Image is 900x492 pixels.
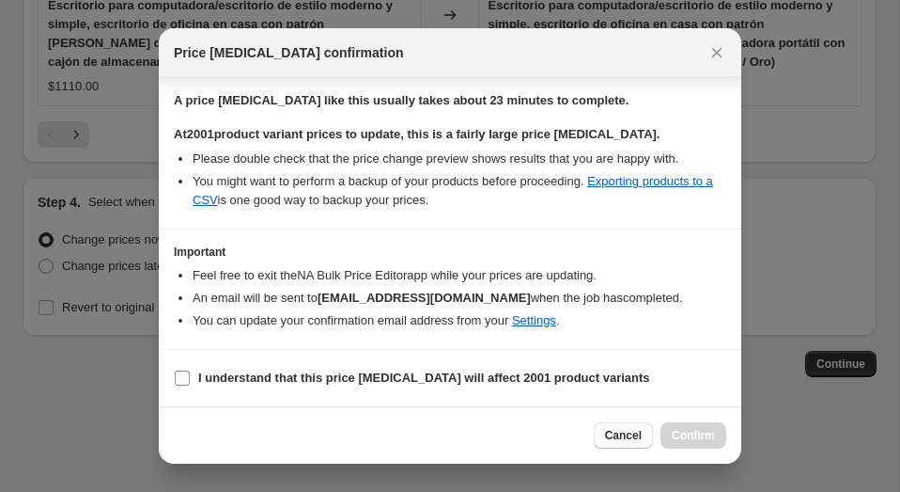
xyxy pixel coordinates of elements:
[174,127,659,141] b: At 2001 product variant prices to update, this is a fairly large price [MEDICAL_DATA].
[512,313,556,327] a: Settings
[193,311,726,330] li: You can update your confirmation email address from your .
[174,245,726,260] h3: Important
[193,172,726,210] li: You might want to perform a backup of your products before proceeding. is one good way to backup ...
[174,43,404,62] span: Price [MEDICAL_DATA] confirmation
[174,93,628,107] b: A price [MEDICAL_DATA] like this usually takes about 23 minutes to complete.
[318,291,531,305] b: [EMAIL_ADDRESS][DOMAIN_NAME]
[193,174,713,207] a: Exporting products to a CSV
[193,266,726,285] li: Feel free to exit the NA Bulk Price Editor app while your prices are updating.
[193,150,726,168] li: Please double check that the price change preview shows results that you are happy with.
[198,371,650,385] b: I understand that this price [MEDICAL_DATA] will affect 2001 product variants
[193,289,726,308] li: An email will be sent to when the job has completed .
[605,428,642,443] span: Cancel
[704,40,730,66] button: Close
[594,422,653,449] button: Cancel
